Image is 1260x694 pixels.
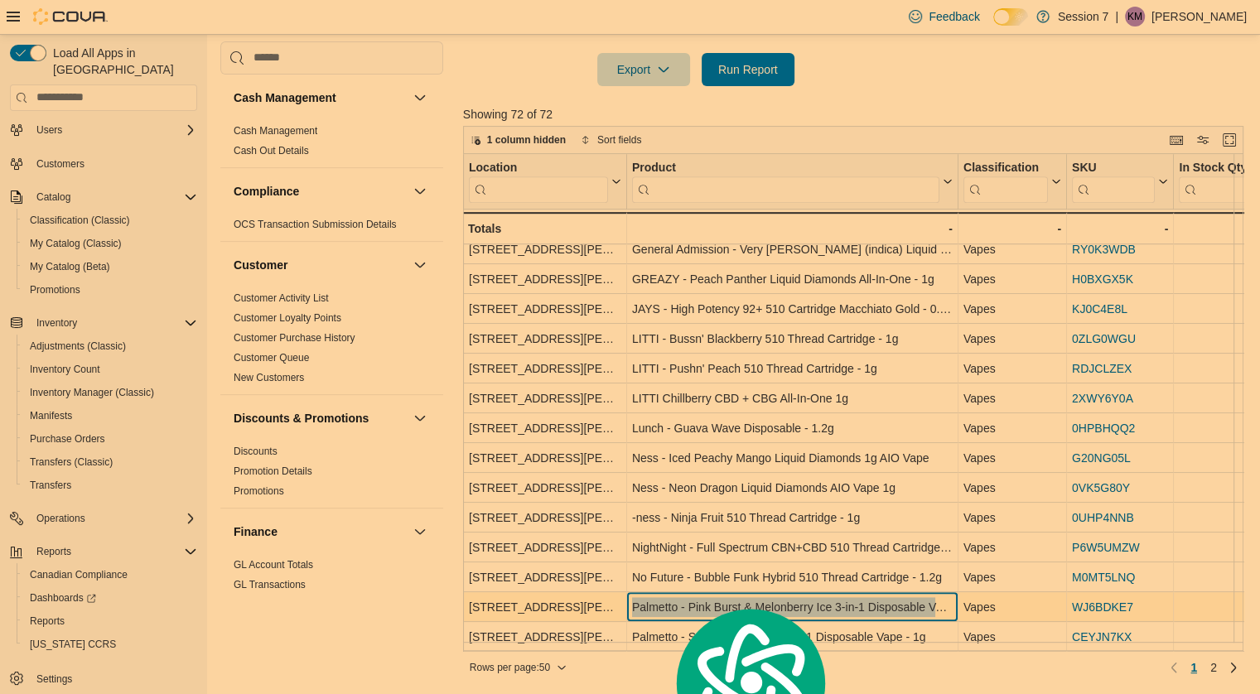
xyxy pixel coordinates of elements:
[963,359,1061,378] div: Vapes
[410,88,430,108] button: Cash Management
[1224,658,1243,677] a: Next page
[30,386,154,399] span: Inventory Manager (Classic)
[1072,362,1132,375] a: RDJCLZEX
[1072,422,1135,435] a: 0HPBHQQ2
[632,219,953,239] div: -
[1072,511,1134,524] a: 0UHP4NNB
[36,545,71,558] span: Reports
[23,611,71,631] a: Reports
[234,523,278,540] h3: Finance
[30,667,197,688] span: Settings
[597,53,690,86] button: Export
[23,475,197,495] span: Transfers
[234,219,397,230] a: OCS Transaction Submission Details
[23,565,197,585] span: Canadian Compliance
[993,8,1028,26] input: Dark Mode
[963,329,1061,349] div: Vapes
[1072,302,1127,316] a: KJ0C4E8L
[929,8,979,25] span: Feedback
[30,508,197,528] span: Operations
[23,280,197,300] span: Promotions
[410,522,430,542] button: Finance
[963,160,1048,176] div: Classification
[30,237,122,250] span: My Catalog (Classic)
[963,239,1061,259] div: Vapes
[234,257,287,273] h3: Customer
[46,45,197,78] span: Load All Apps in [GEOGRAPHIC_DATA]
[234,579,306,590] a: GL Transactions
[632,418,953,438] div: Lunch - Guava Wave Disposable - 1.2g
[632,567,953,587] div: No Future - Bubble Funk Hybrid 510 Thread Cartridge - 1.2g
[1072,600,1133,614] a: WJ6BDKE7
[220,288,443,394] div: Customer
[632,388,953,408] div: LITTI Chillberry CBD + CBG All-In-One 1g
[469,448,621,468] div: [STREET_ADDRESS][PERSON_NAME][PERSON_NAME]
[30,409,72,422] span: Manifests
[469,359,621,378] div: [STREET_ADDRESS][PERSON_NAME][PERSON_NAME]
[963,627,1061,647] div: Vapes
[234,312,341,324] a: Customer Loyalty Points
[234,218,397,231] span: OCS Transaction Submission Details
[632,359,953,378] div: LITTI - Pushn' Peach 510 Thread Cartridge - 1g
[17,610,204,633] button: Reports
[234,559,313,571] a: GL Account Totals
[30,669,79,689] a: Settings
[30,260,110,273] span: My Catalog (Beta)
[718,61,778,78] span: Run Report
[702,53,794,86] button: Run Report
[23,634,197,654] span: Washington CCRS
[464,130,572,150] button: 1 column hidden
[33,8,108,25] img: Cova
[632,627,953,647] div: Palmetto - Strawberry & Kiwi 3-in-1 Disposable Vape - 1g
[17,358,204,381] button: Inventory Count
[23,336,133,356] a: Adjustments (Classic)
[1072,630,1132,643] a: CEYJN7KX
[17,209,204,232] button: Classification (Classic)
[234,445,278,458] span: Discounts
[463,106,1252,123] p: Showing 72 of 72
[23,429,197,449] span: Purchase Orders
[234,465,312,478] span: Promotion Details
[220,214,443,241] div: Compliance
[17,232,204,255] button: My Catalog (Classic)
[17,474,204,497] button: Transfers
[234,410,407,427] button: Discounts & Promotions
[1127,7,1142,27] span: KM
[3,311,204,335] button: Inventory
[234,183,299,200] h3: Compliance
[963,299,1061,319] div: Vapes
[23,234,128,253] a: My Catalog (Classic)
[1193,130,1213,150] button: Display options
[23,452,197,472] span: Transfers (Classic)
[234,484,284,498] span: Promotions
[574,130,648,150] button: Sort fields
[30,638,116,651] span: [US_STATE] CCRS
[30,614,65,628] span: Reports
[963,567,1061,587] div: Vapes
[410,181,430,201] button: Compliance
[1184,654,1204,681] button: Page 1 of 2
[234,578,306,591] span: GL Transactions
[23,257,197,277] span: My Catalog (Beta)
[234,465,312,477] a: Promotion Details
[23,588,103,608] a: Dashboards
[1166,130,1186,150] button: Keyboard shortcuts
[23,359,107,379] a: Inventory Count
[607,53,680,86] span: Export
[23,336,197,356] span: Adjustments (Classic)
[469,160,621,202] button: Location
[23,280,87,300] a: Promotions
[234,125,317,137] a: Cash Management
[36,316,77,330] span: Inventory
[469,478,621,498] div: [STREET_ADDRESS][PERSON_NAME][PERSON_NAME]
[17,255,204,278] button: My Catalog (Beta)
[17,381,204,404] button: Inventory Manager (Classic)
[469,160,608,176] div: Location
[234,124,317,137] span: Cash Management
[632,597,953,617] div: Palmetto - Pink Burst & Melonberry Ice 3-in-1 Disposable Vape 1g
[30,120,197,140] span: Users
[36,157,84,171] span: Customers
[1190,659,1197,676] span: 1
[30,313,197,333] span: Inventory
[469,388,621,408] div: [STREET_ADDRESS][PERSON_NAME][PERSON_NAME]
